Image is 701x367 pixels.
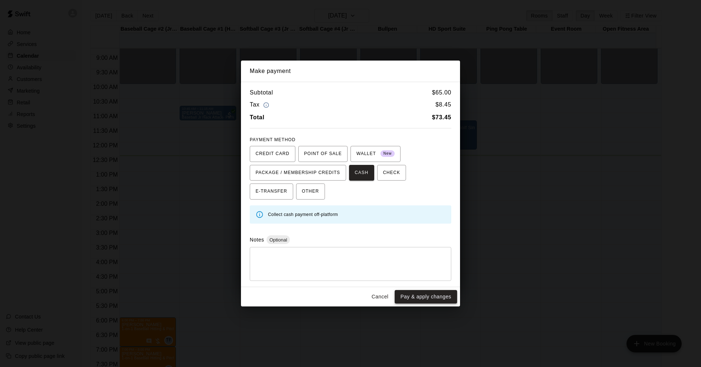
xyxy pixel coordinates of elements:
span: CASH [355,167,368,179]
span: CREDIT CARD [256,148,290,160]
button: Cancel [368,290,392,304]
span: Collect cash payment off-platform [268,212,338,217]
h6: Tax [250,100,271,110]
span: E-TRANSFER [256,186,287,197]
span: POINT OF SALE [304,148,342,160]
h6: $ 8.45 [436,100,451,110]
span: PAYMENT METHOD [250,137,295,142]
button: Pay & apply changes [395,290,457,304]
span: New [380,149,395,159]
button: E-TRANSFER [250,183,293,200]
b: Total [250,114,264,120]
h6: $ 65.00 [432,88,451,97]
span: PACKAGE / MEMBERSHIP CREDITS [256,167,340,179]
button: OTHER [296,183,325,200]
span: CHECK [383,167,400,179]
span: WALLET [356,148,395,160]
button: PACKAGE / MEMBERSHIP CREDITS [250,165,346,181]
button: CREDIT CARD [250,146,295,162]
span: OTHER [302,186,319,197]
button: CASH [349,165,374,181]
b: $ 73.45 [432,114,451,120]
button: POINT OF SALE [298,146,348,162]
span: Optional [267,237,290,243]
label: Notes [250,237,264,243]
h6: Subtotal [250,88,273,97]
button: CHECK [377,165,406,181]
button: WALLET New [350,146,401,162]
h2: Make payment [241,61,460,82]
